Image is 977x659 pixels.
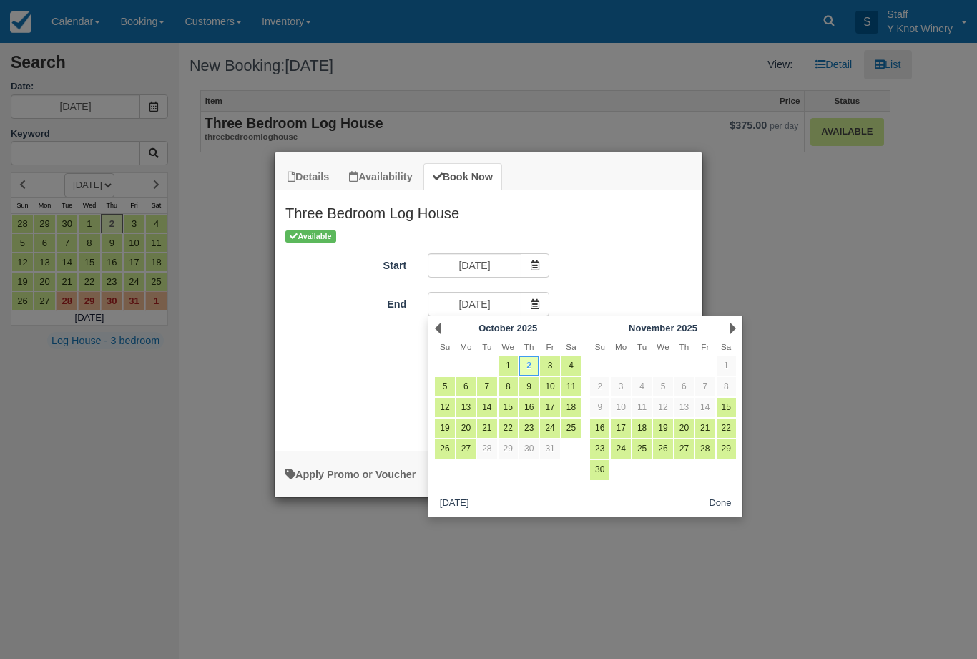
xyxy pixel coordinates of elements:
a: Book Now [423,163,502,191]
a: 13 [456,398,476,417]
a: Next [730,323,736,334]
a: 30 [519,439,539,459]
a: 5 [435,377,454,396]
a: 10 [611,398,630,417]
a: 21 [477,419,496,438]
a: 16 [590,419,609,438]
a: 9 [519,377,539,396]
a: 20 [674,419,694,438]
span: November [629,323,674,333]
a: Availability [340,163,421,191]
span: Monday [460,342,471,351]
span: Tuesday [637,342,647,351]
a: 10 [540,377,559,396]
a: 12 [435,398,454,417]
a: 17 [540,398,559,417]
a: 11 [561,377,581,396]
button: [DATE] [434,495,474,513]
a: 6 [456,377,476,396]
a: 14 [477,398,496,417]
a: 8 [717,377,736,396]
a: 22 [499,419,518,438]
a: 1 [717,356,736,376]
a: 27 [456,439,476,459]
a: 5 [653,377,672,396]
span: Wednesday [502,342,514,351]
a: 23 [519,419,539,438]
div: Item Modal [275,190,702,443]
a: 24 [611,439,630,459]
a: 29 [717,439,736,459]
a: 3 [540,356,559,376]
span: Friday [701,342,709,351]
h2: Three Bedroom Log House [275,190,702,228]
a: Prev [435,323,441,334]
a: Apply Voucher [285,469,416,480]
a: 13 [674,398,694,417]
a: 16 [519,398,539,417]
span: 2025 [677,323,697,333]
a: 6 [674,377,694,396]
a: 20 [456,419,476,438]
a: 27 [674,439,694,459]
span: Sunday [440,342,450,351]
label: Start [275,253,417,273]
a: 21 [695,419,715,438]
a: 28 [477,439,496,459]
label: End [275,292,417,312]
button: Done [704,495,737,513]
a: 26 [653,439,672,459]
span: Tuesday [482,342,491,351]
a: 29 [499,439,518,459]
a: 1 [499,356,518,376]
a: 8 [499,377,518,396]
a: 11 [632,398,652,417]
span: 2025 [517,323,538,333]
a: 2 [590,377,609,396]
a: 4 [632,377,652,396]
a: 31 [540,439,559,459]
span: Monday [615,342,627,351]
a: 9 [590,398,609,417]
a: 18 [632,419,652,438]
span: Saturday [721,342,731,351]
a: 7 [695,377,715,396]
div: : [275,426,702,444]
a: 25 [632,439,652,459]
a: 22 [717,419,736,438]
a: 15 [717,398,736,417]
span: Thursday [679,342,689,351]
span: Wednesday [657,342,669,351]
a: 7 [477,377,496,396]
span: Saturday [566,342,576,351]
a: 12 [653,398,672,417]
a: 18 [561,398,581,417]
a: 2 [519,356,539,376]
a: 28 [695,439,715,459]
a: 26 [435,439,454,459]
a: 17 [611,419,630,438]
span: October [478,323,514,333]
span: Sunday [595,342,605,351]
a: 25 [561,419,581,438]
a: 24 [540,419,559,438]
a: 4 [561,356,581,376]
span: Friday [546,342,554,351]
a: 23 [590,439,609,459]
a: 15 [499,398,518,417]
span: Available [285,230,336,243]
a: 19 [435,419,454,438]
a: 30 [590,460,609,479]
a: Details [278,163,338,191]
span: Thursday [524,342,534,351]
a: 19 [653,419,672,438]
a: 14 [695,398,715,417]
a: 3 [611,377,630,396]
